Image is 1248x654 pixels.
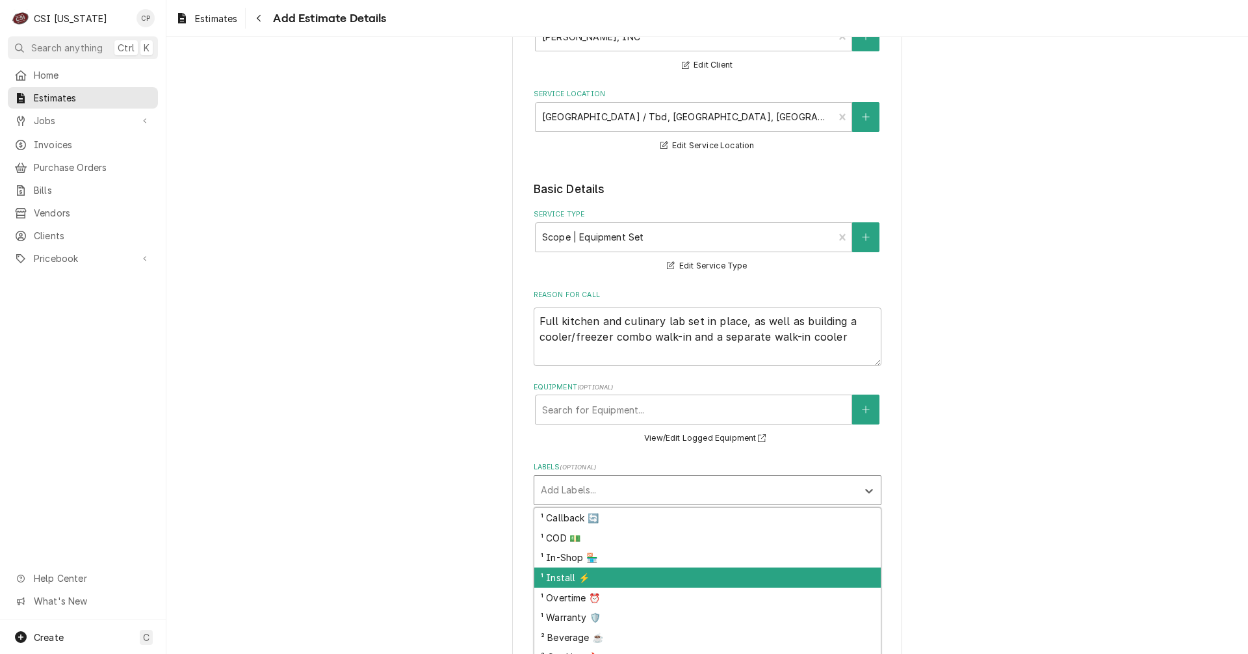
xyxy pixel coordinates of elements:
[852,222,879,252] button: Create New Service
[118,41,135,55] span: Ctrl
[8,590,158,612] a: Go to What's New
[534,462,881,473] label: Labels
[534,290,881,366] div: Reason For Call
[8,64,158,86] a: Home
[34,571,150,585] span: Help Center
[248,8,269,29] button: Navigate back
[12,9,30,27] div: C
[12,9,30,27] div: CSI Kentucky's Avatar
[852,102,879,132] button: Create New Location
[34,594,150,608] span: What's New
[534,462,881,504] div: Labels
[8,87,158,109] a: Estimates
[534,382,881,393] label: Equipment
[144,41,149,55] span: K
[534,181,881,198] legend: Basic Details
[8,568,158,589] a: Go to Help Center
[8,110,158,131] a: Go to Jobs
[560,464,596,471] span: ( optional )
[534,607,881,627] div: ¹ Warranty 🛡️
[269,10,386,27] span: Add Estimate Details
[170,8,242,29] a: Estimates
[577,384,614,391] span: ( optional )
[852,395,879,425] button: Create New Equipment
[862,405,870,414] svg: Create New Equipment
[534,508,881,528] div: ¹ Callback 🔄
[862,112,870,122] svg: Create New Location
[665,258,749,274] button: Edit Service Type
[534,9,881,73] div: Client
[642,430,772,447] button: View/Edit Logged Equipment
[534,568,881,588] div: ¹ Install ⚡️
[534,209,881,274] div: Service Type
[680,57,734,73] button: Edit Client
[534,307,881,366] textarea: Full kitchen and culinary lab set in place, as well as building a cooler/freezer combo walk-in an...
[8,248,158,269] a: Go to Pricebook
[195,12,237,25] span: Estimates
[534,548,881,568] div: ¹ In-Shop 🏪
[8,202,158,224] a: Vendors
[34,183,151,197] span: Bills
[8,157,158,178] a: Purchase Orders
[34,252,132,265] span: Pricebook
[34,206,151,220] span: Vendors
[34,161,151,174] span: Purchase Orders
[31,41,103,55] span: Search anything
[534,209,881,220] label: Service Type
[136,9,155,27] div: Craig Pierce's Avatar
[8,225,158,246] a: Clients
[34,138,151,151] span: Invoices
[34,114,132,127] span: Jobs
[534,627,881,647] div: ² Beverage ☕️
[862,233,870,242] svg: Create New Service
[34,68,151,82] span: Home
[8,134,158,155] a: Invoices
[658,138,757,154] button: Edit Service Location
[34,91,151,105] span: Estimates
[8,179,158,201] a: Bills
[534,89,881,99] label: Service Location
[534,588,881,608] div: ¹ Overtime ⏰
[143,631,149,644] span: C
[534,290,881,300] label: Reason For Call
[136,9,155,27] div: CP
[534,528,881,548] div: ¹ COD 💵
[34,632,64,643] span: Create
[8,36,158,59] button: Search anythingCtrlK
[534,382,881,447] div: Equipment
[34,12,107,25] div: CSI [US_STATE]
[534,89,881,153] div: Service Location
[34,229,151,242] span: Clients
